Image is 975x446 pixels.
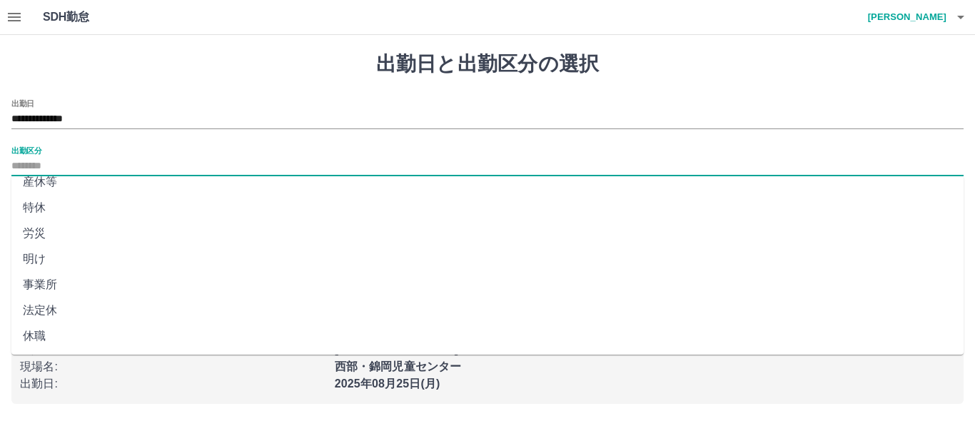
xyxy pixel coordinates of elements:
li: 法定休 [11,298,964,323]
li: 産休等 [11,169,964,195]
label: 出勤区分 [11,145,41,156]
b: 西部・錦岡児童センター [335,360,462,372]
p: 出勤日 : [20,375,326,392]
li: 休職 [11,323,964,349]
b: 2025年08月25日(月) [335,377,440,390]
li: 労災 [11,221,964,246]
li: 事業所 [11,272,964,298]
p: 現場名 : [20,358,326,375]
h1: 出勤日と出勤区分の選択 [11,52,964,76]
li: 明け [11,246,964,272]
li: 特休 [11,195,964,221]
label: 出勤日 [11,98,34,108]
